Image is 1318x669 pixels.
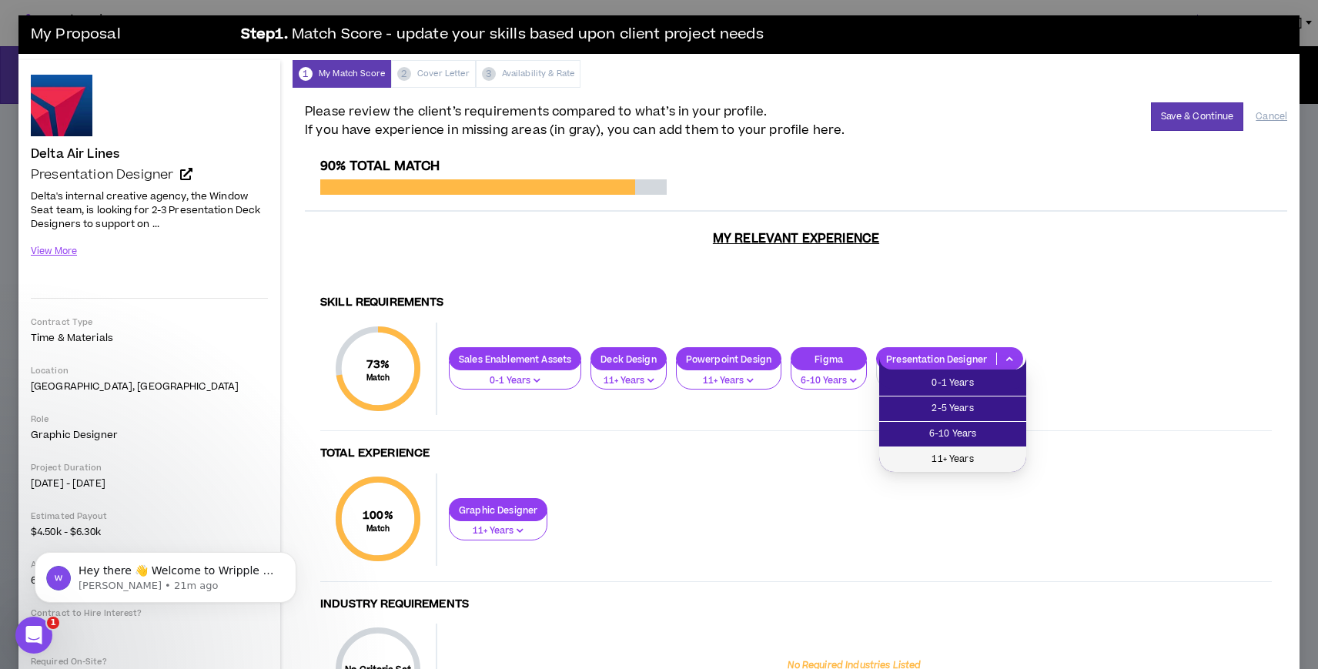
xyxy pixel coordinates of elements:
[31,166,173,184] span: Presentation Designer
[47,617,59,629] span: 1
[877,353,996,365] p: Presentation Designer
[15,617,52,654] iframe: Intercom live chat
[293,60,391,88] div: My Match Score
[31,656,268,667] p: Required On-Site?
[888,400,1017,417] span: 2-5 Years
[320,447,1272,461] h4: Total Experience
[31,316,268,328] p: Contract Type
[320,296,1272,310] h4: Skill Requirements
[31,147,119,161] h4: Delta Air Lines
[31,477,268,490] p: [DATE] - [DATE]
[363,507,393,523] span: 100 %
[320,157,440,176] span: 90% Total Match
[676,361,781,390] button: 11+ Years
[31,365,268,376] p: Location
[888,426,1017,443] span: 6-10 Years
[600,374,657,388] p: 11+ Years
[449,361,581,390] button: 0-1 Years
[888,451,1017,468] span: 11+ Years
[31,380,268,393] p: [GEOGRAPHIC_DATA], [GEOGRAPHIC_DATA]
[791,353,866,365] p: Figma
[292,24,764,46] span: Match Score - update your skills based upon client project needs
[305,231,1287,280] h3: My Relevant Experience
[686,374,771,388] p: 11+ Years
[1151,102,1244,131] button: Save & Continue
[1256,103,1287,130] button: Cancel
[31,238,77,265] button: View More
[591,353,666,365] p: Deck Design
[31,462,268,473] p: Project Duration
[791,361,867,390] button: 6-10 Years
[888,375,1017,392] span: 0-1 Years
[450,504,547,516] p: Graphic Designer
[241,24,288,46] b: Step 1 .
[299,67,313,81] span: 1
[459,374,571,388] p: 0-1 Years
[31,19,231,50] h3: My Proposal
[31,428,118,442] span: Graphic Designer
[366,373,390,383] small: Match
[305,102,845,139] span: Please review the client’s requirements compared to what’s in your profile. If you have experienc...
[31,167,268,182] a: Presentation Designer
[450,353,580,365] p: Sales Enablement Assets
[590,361,667,390] button: 11+ Years
[320,597,1272,612] h4: Industry Requirements
[31,331,268,345] p: Time & Materials
[363,523,393,534] small: Match
[31,510,268,522] p: Estimated Payout
[31,622,268,636] p: No
[801,374,857,388] p: 6-10 Years
[459,524,537,538] p: 11+ Years
[449,511,547,540] button: 11+ Years
[31,188,268,232] p: Delta's internal creative agency, the Window Seat team, is looking for 2-3 Presentation Deck Desi...
[31,413,268,425] p: Role
[12,520,319,627] iframe: Intercom notifications message
[366,356,390,373] span: 73 %
[677,353,781,365] p: Powerpoint Design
